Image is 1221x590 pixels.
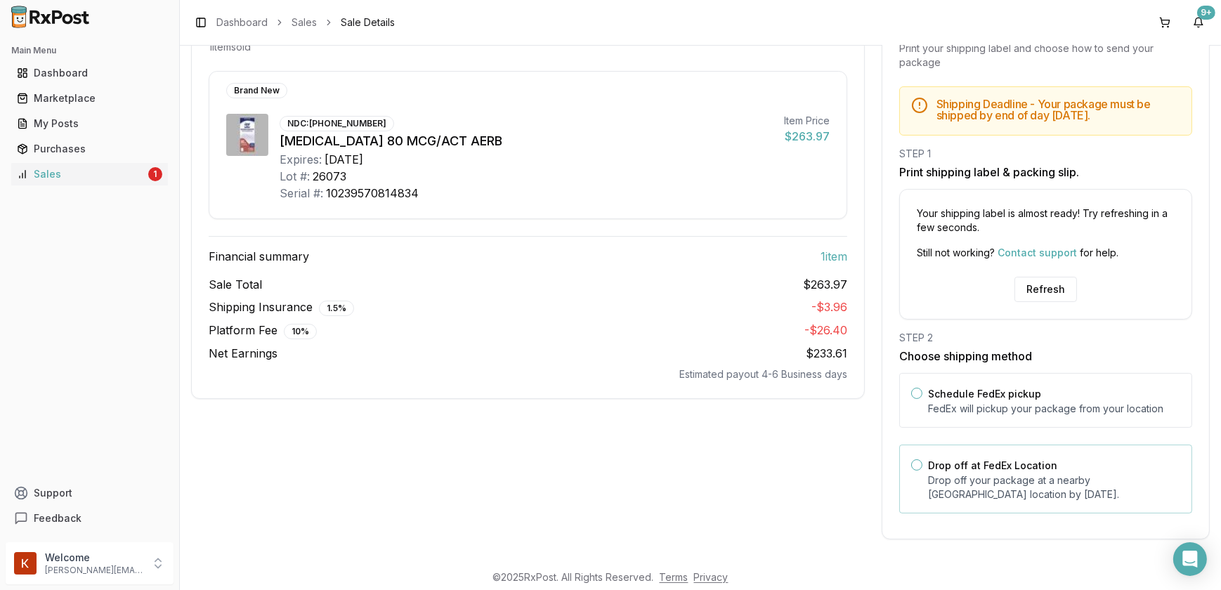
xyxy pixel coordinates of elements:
a: Purchases [11,136,168,162]
button: Feedback [6,506,174,531]
div: 9+ [1197,6,1215,20]
span: - $3.96 [811,300,847,314]
div: Dashboard [17,66,162,80]
label: Drop off at FedEx Location [928,459,1057,471]
p: 1 item sold [209,40,251,54]
h2: Main Menu [11,45,168,56]
div: Lot #: [280,168,310,185]
h5: Shipping Deadline - Your package must be shipped by end of day [DATE] . [936,98,1180,121]
a: Sales [292,15,317,29]
p: Your shipping label is almost ready! Try refreshing in a few seconds. [917,206,1175,235]
p: Still not working? for help. [917,246,1175,260]
span: Net Earnings [209,345,277,362]
h3: Choose shipping method [899,348,1192,365]
button: Refresh [1014,277,1077,302]
div: STEP 1 [899,147,1192,161]
button: Purchases [6,138,174,160]
div: My Posts [17,117,162,131]
div: 1 [148,167,162,181]
p: Drop off your package at a nearby [GEOGRAPHIC_DATA] location by [DATE] . [928,473,1180,501]
a: Dashboard [11,60,168,86]
div: NDC: [PHONE_NUMBER] [280,116,394,131]
h3: Print shipping label & packing slip. [899,164,1192,181]
p: FedEx will pickup your package from your location [928,402,1180,416]
p: [PERSON_NAME][EMAIL_ADDRESS][DOMAIN_NAME] [45,565,143,576]
div: Item Price [784,114,830,128]
div: Purchases [17,142,162,156]
img: User avatar [14,552,37,575]
div: Expires: [280,151,322,168]
div: 26073 [313,168,346,185]
div: Open Intercom Messenger [1173,542,1207,576]
div: 1.5 % [319,301,354,316]
div: [DATE] [325,151,363,168]
div: Brand New [226,83,287,98]
div: [MEDICAL_DATA] 80 MCG/ACT AERB [280,131,773,151]
div: $263.97 [784,128,830,145]
button: Dashboard [6,62,174,84]
span: Financial summary [209,248,309,265]
img: Qvar RediHaler 80 MCG/ACT AERB [226,114,268,156]
span: $263.97 [803,276,847,293]
a: My Posts [11,111,168,136]
div: Print your shipping label and choose how to send your package [899,41,1192,70]
button: Marketplace [6,87,174,110]
span: Sale Details [341,15,395,29]
span: 1 item [821,248,847,265]
p: Welcome [45,551,143,565]
div: Serial #: [280,185,323,202]
span: - $26.40 [804,323,847,337]
div: Estimated payout 4-6 Business days [209,367,847,381]
button: 9+ [1187,11,1210,34]
span: Shipping Insurance [209,299,354,316]
div: STEP 2 [899,331,1192,345]
div: 10239570814834 [326,185,419,202]
label: Schedule FedEx pickup [928,388,1041,400]
span: $233.61 [806,346,847,360]
div: 10 % [284,324,317,339]
span: Feedback [34,511,81,525]
button: Sales1 [6,163,174,185]
button: Support [6,480,174,506]
img: RxPost Logo [6,6,96,28]
a: Privacy [694,571,729,583]
a: Marketplace [11,86,168,111]
nav: breadcrumb [216,15,395,29]
a: Terms [660,571,688,583]
a: Dashboard [216,15,268,29]
a: Sales1 [11,162,168,187]
button: My Posts [6,112,174,135]
span: Sale Total [209,276,262,293]
span: Platform Fee [209,322,317,339]
div: Sales [17,167,145,181]
div: Marketplace [17,91,162,105]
